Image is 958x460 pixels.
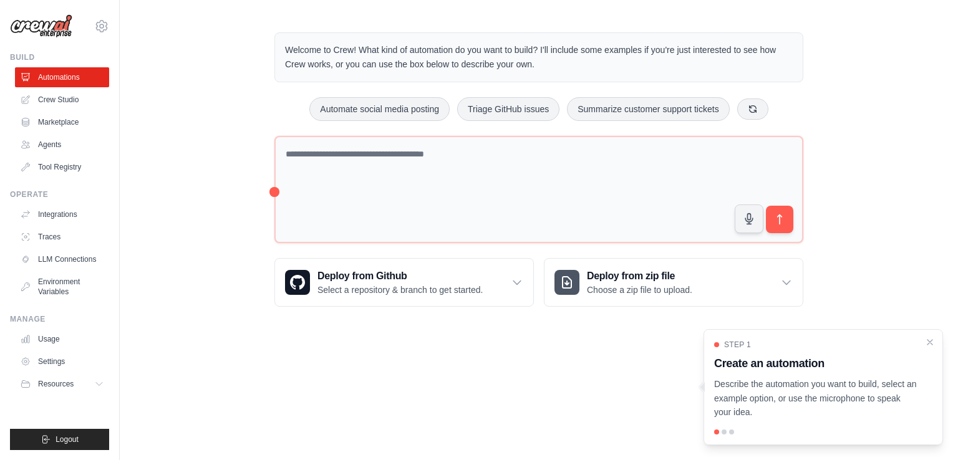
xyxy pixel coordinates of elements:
a: Agents [15,135,109,155]
div: Operate [10,189,109,199]
div: Manage [10,314,109,324]
a: Automations [15,67,109,87]
button: Triage GitHub issues [457,97,559,121]
div: Build [10,52,109,62]
button: Logout [10,429,109,450]
a: Tool Registry [15,157,109,177]
h3: Deploy from zip file [587,269,692,284]
a: Environment Variables [15,272,109,302]
a: Marketplace [15,112,109,132]
a: Usage [15,329,109,349]
a: Crew Studio [15,90,109,110]
img: Logo [10,14,72,38]
p: Select a repository & branch to get started. [317,284,483,296]
span: Logout [56,434,79,444]
span: Resources [38,379,74,389]
a: LLM Connections [15,249,109,269]
span: Step 1 [724,340,751,350]
button: Summarize customer support tickets [567,97,729,121]
p: Welcome to Crew! What kind of automation do you want to build? I'll include some examples if you'... [285,43,793,72]
button: Resources [15,374,109,394]
h3: Create an automation [714,355,917,372]
h3: Deploy from Github [317,269,483,284]
p: Choose a zip file to upload. [587,284,692,296]
a: Traces [15,227,109,247]
button: Automate social media posting [309,97,450,121]
a: Integrations [15,204,109,224]
button: Close walkthrough [925,337,935,347]
a: Settings [15,352,109,371]
p: Describe the automation you want to build, select an example option, or use the microphone to spe... [714,377,917,419]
